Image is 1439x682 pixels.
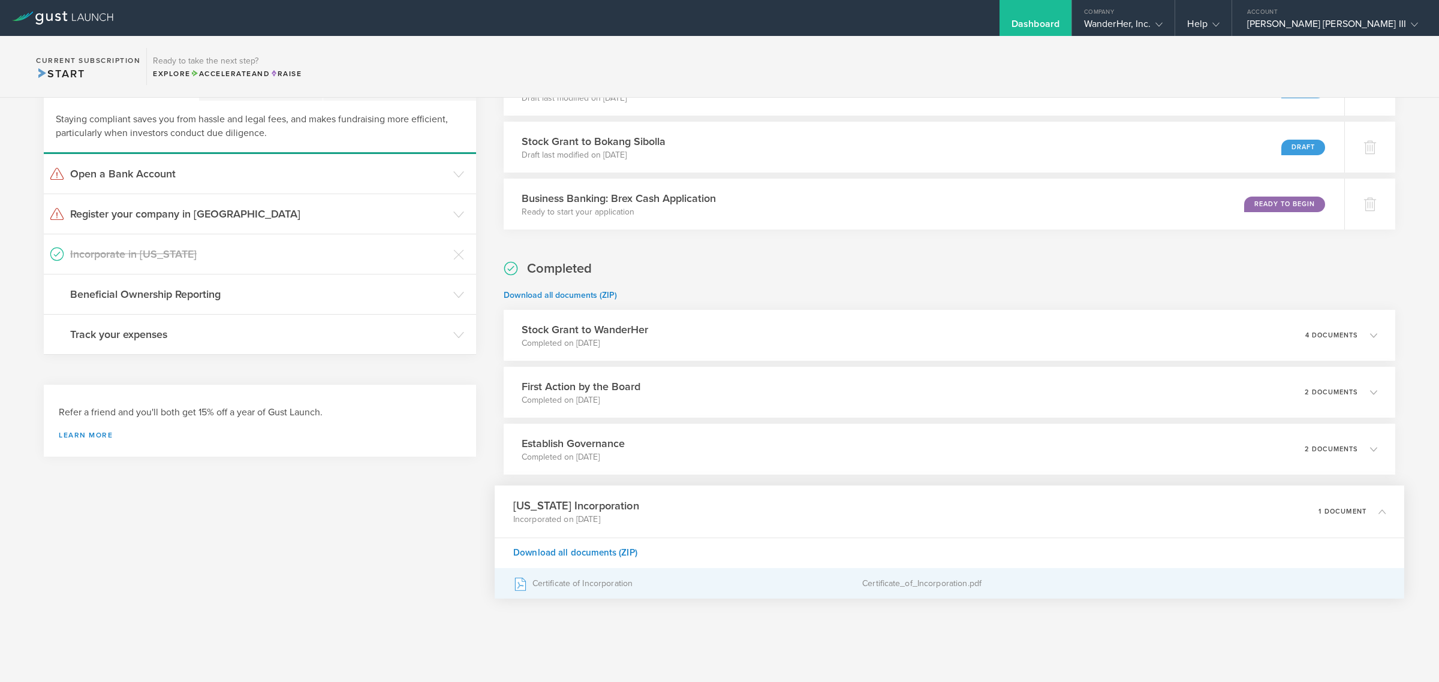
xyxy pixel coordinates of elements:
p: 2 documents [1305,389,1358,396]
h3: Open a Bank Account [70,166,447,182]
p: 4 documents [1305,332,1358,339]
h3: Beneficial Ownership Reporting [70,286,447,302]
h3: Stock Grant to Bokang Sibolla [522,134,666,149]
span: and [191,70,270,78]
span: Start [36,67,85,80]
div: Dashboard [1011,18,1059,36]
p: Draft last modified on [DATE] [522,92,666,104]
a: Download all documents (ZIP) [504,290,617,300]
div: Staying compliant saves you from hassle and legal fees, and makes fundraising more efficient, par... [44,101,476,154]
span: Accelerate [191,70,252,78]
h3: Register your company in [GEOGRAPHIC_DATA] [70,206,447,222]
div: Stock Grant to Bokang SibollaDraft last modified on [DATE]Draft [504,122,1344,173]
div: Help [1187,18,1219,36]
p: Ready to start your application [522,206,716,218]
div: [PERSON_NAME] [PERSON_NAME] III [1247,18,1418,36]
div: Draft [1281,140,1325,155]
h3: Track your expenses [70,327,447,342]
div: Ready to Begin [1244,197,1325,212]
span: Raise [270,70,302,78]
div: Business Banking: Brex Cash ApplicationReady to start your applicationReady to Begin [504,179,1344,230]
p: Incorporated on [DATE] [513,514,639,526]
h2: Completed [527,260,592,277]
h3: Stock Grant to WanderHer [522,322,648,337]
h3: [US_STATE] Incorporation [513,497,639,514]
div: Download all documents (ZIP) [495,538,1404,568]
p: Completed on [DATE] [522,337,648,349]
div: Certificate_of_Incorporation.pdf [862,569,1386,599]
h3: First Action by the Board [522,379,640,394]
h2: Current Subscription [36,57,140,64]
p: Completed on [DATE] [522,394,640,406]
h3: Establish Governance [522,436,625,451]
div: Explore [153,68,302,79]
p: Completed on [DATE] [522,451,625,463]
h3: Ready to take the next step? [153,57,302,65]
div: Ready to take the next step?ExploreAccelerateandRaise [146,48,308,85]
a: Learn more [59,431,461,439]
p: 2 documents [1305,446,1358,452]
div: WanderHer, Inc. [1084,18,1163,36]
p: 1 document [1318,508,1366,515]
p: Draft last modified on [DATE] [522,149,666,161]
h3: Incorporate in [US_STATE] [70,246,447,262]
h3: Refer a friend and you'll both get 15% off a year of Gust Launch. [59,406,461,420]
div: Certificate of Incorporation [513,569,862,599]
h3: Business Banking: Brex Cash Application [522,191,716,206]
